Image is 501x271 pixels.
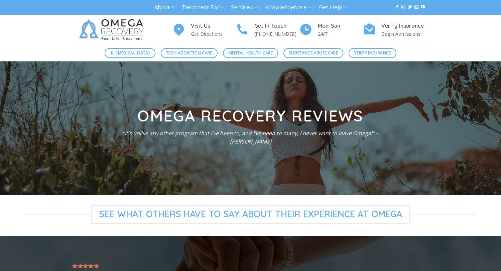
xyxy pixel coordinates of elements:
[223,48,278,58] a: Mental Health Care
[318,30,363,38] p: 24/7
[182,1,224,14] a: Treatment For
[75,15,150,45] img: Omega Recovery
[401,5,405,10] a: Follow on Instagram
[265,1,311,14] a: Knowledgebase
[381,30,426,38] p: Begin Admissions
[91,205,410,224] span: See what others have to say about their experience at omega
[289,50,338,56] span: Substance Abuse Care
[318,22,363,30] h4: Mon-Sun
[105,48,155,58] a: [MEDICAL_DATA]
[254,22,299,30] h4: Get In Touch
[363,22,426,38] a: Verify Insurance Begin Admissions
[319,1,347,14] a: Get Help
[191,30,236,38] p: Get Directions
[395,5,399,10] a: Follow on Facebook
[123,129,378,145] i: “It’s unlike any other program that I’ve been to, and I’ve been to many, I never want to leave Om...
[381,22,426,30] h4: Verify Insurance
[137,106,363,125] strong: Omega Recovery Reviews
[408,5,412,10] a: Follow on Twitter
[154,1,174,14] a: About
[191,22,236,30] h4: Visit Us
[254,30,299,38] p: [PHONE_NUMBER]
[354,50,391,56] span: Verify Insurance
[229,50,273,56] span: Mental Health Care
[349,48,396,58] a: Verify Insurance
[161,48,218,58] a: Tech Addiction Care
[414,5,418,10] a: Send us an email
[421,5,425,10] a: Follow on YouTube
[231,1,257,14] a: Services
[166,50,212,56] span: Tech Addiction Care
[172,22,236,38] a: Visit Us Get Directions
[116,50,150,56] span: [MEDICAL_DATA]
[236,22,299,38] a: Get In Touch [PHONE_NUMBER]
[283,48,343,58] a: Substance Abuse Care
